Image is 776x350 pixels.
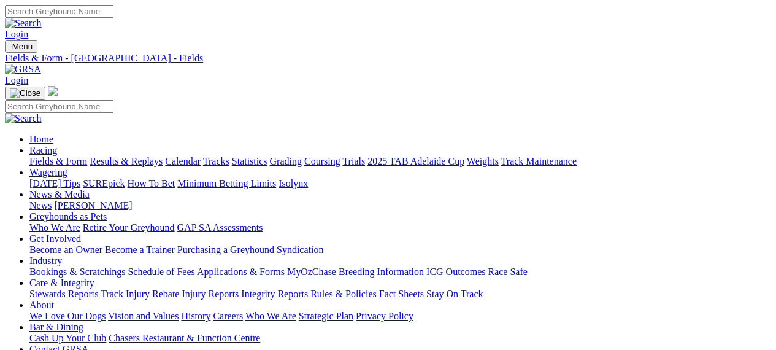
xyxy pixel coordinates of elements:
a: How To Bet [128,178,175,189]
div: Care & Integrity [29,289,771,300]
div: Get Involved [29,244,771,255]
a: Vision and Values [108,311,179,321]
a: Care & Integrity [29,278,94,288]
input: Search [5,100,113,113]
a: Become a Trainer [105,244,175,255]
a: Stay On Track [426,289,483,299]
a: Track Injury Rebate [101,289,179,299]
img: Search [5,113,42,124]
a: GAP SA Assessments [177,222,263,233]
a: Trials [342,156,365,166]
a: Injury Reports [182,289,239,299]
a: Applications & Forms [197,266,285,277]
a: SUREpick [83,178,125,189]
span: Menu [12,42,33,51]
a: Statistics [232,156,267,166]
a: Schedule of Fees [128,266,194,277]
button: Toggle navigation [5,87,45,100]
a: Retire Your Greyhound [83,222,175,233]
a: Bar & Dining [29,322,83,332]
a: About [29,300,54,310]
a: Bookings & Scratchings [29,266,125,277]
a: Results & Replays [90,156,163,166]
a: Login [5,75,28,85]
a: Privacy Policy [356,311,413,321]
a: Who We Are [245,311,296,321]
a: Chasers Restaurant & Function Centre [109,333,260,343]
a: Who We Are [29,222,80,233]
a: Fact Sheets [379,289,424,299]
a: Calendar [165,156,201,166]
a: Weights [467,156,499,166]
a: MyOzChase [287,266,336,277]
a: Fields & Form [29,156,87,166]
img: logo-grsa-white.png [48,86,58,96]
a: Rules & Policies [310,289,377,299]
a: Coursing [304,156,340,166]
a: Careers [213,311,243,321]
a: Login [5,29,28,39]
a: Track Maintenance [501,156,577,166]
a: Minimum Betting Limits [177,178,276,189]
a: Greyhounds as Pets [29,211,107,222]
a: News & Media [29,189,90,200]
div: Greyhounds as Pets [29,222,771,233]
a: Wagering [29,167,67,177]
a: Strategic Plan [299,311,353,321]
div: About [29,311,771,322]
img: Close [10,88,40,98]
a: News [29,200,52,211]
a: ICG Outcomes [426,266,485,277]
a: Purchasing a Greyhound [177,244,274,255]
div: Bar & Dining [29,333,771,344]
a: [PERSON_NAME] [54,200,132,211]
div: News & Media [29,200,771,211]
a: Breeding Information [339,266,424,277]
input: Search [5,5,113,18]
img: GRSA [5,64,41,75]
a: 2025 TAB Adelaide Cup [367,156,464,166]
a: Cash Up Your Club [29,333,106,343]
a: Home [29,134,53,144]
a: Race Safe [488,266,527,277]
a: Grading [270,156,302,166]
a: History [181,311,210,321]
a: Tracks [203,156,229,166]
a: Isolynx [279,178,308,189]
a: Fields & Form - [GEOGRAPHIC_DATA] - Fields [5,53,771,64]
a: Racing [29,145,57,155]
a: Integrity Reports [241,289,308,299]
button: Toggle navigation [5,40,37,53]
a: [DATE] Tips [29,178,80,189]
div: Industry [29,266,771,278]
a: Industry [29,255,62,266]
div: Wagering [29,178,771,189]
a: Get Involved [29,233,81,244]
a: Syndication [277,244,323,255]
div: Racing [29,156,771,167]
a: Become an Owner [29,244,102,255]
a: Stewards Reports [29,289,98,299]
img: Search [5,18,42,29]
a: We Love Our Dogs [29,311,106,321]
